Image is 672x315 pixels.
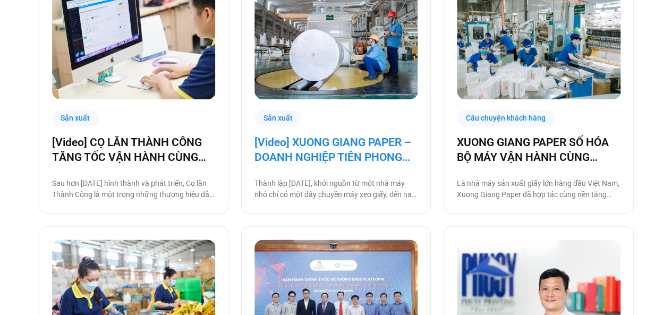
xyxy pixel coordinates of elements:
[254,135,418,165] a: [Video] XUONG GIANG PAPER – DOANH NGHIỆP TIÊN PHONG CHUYỂN ĐỔI SỐ TỈNH [GEOGRAPHIC_DATA]
[254,178,418,200] p: Thành lập [DATE], khởi nguồn từ một nhà máy nhỏ chỉ có một dây chuyền máy xeo giấy, đến nay Xuong...
[52,178,215,200] p: Sau hơn [DATE] hình thành và phát triển, Cọ lăn Thành Công là một trong những thương hiệu dẫn đầu...
[52,110,99,126] div: Sản xuất
[457,110,555,126] div: Câu chuyện khách hàng
[52,135,215,165] a: [Video] CỌ LĂN THÀNH CÔNG TĂNG TỐC VẬN HÀNH CÙNG [DOMAIN_NAME]
[457,178,620,200] p: Là nhà máy sản xuất giấy lớn hàng đầu Việt Nam, Xuong Giang Paper đã hợp tác cùng nền tảng [DOMAI...
[254,110,302,126] div: Sản xuất
[457,135,620,165] a: XUONG GIANG PAPER SỐ HÓA BỘ MÁY VẬN HÀNH CÙNG [DOMAIN_NAME]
